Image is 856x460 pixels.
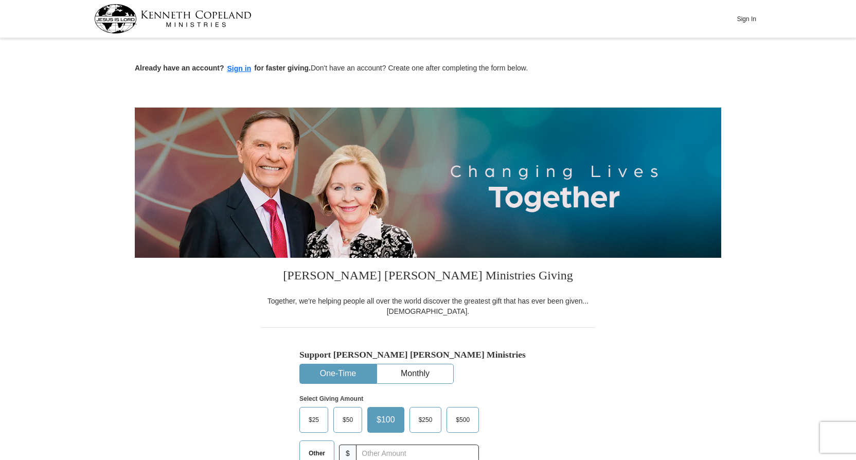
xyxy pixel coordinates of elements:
[94,4,252,33] img: kcm-header-logo.svg
[300,364,376,383] button: One-Time
[299,395,363,402] strong: Select Giving Amount
[377,364,453,383] button: Monthly
[371,412,400,428] span: $100
[299,349,557,360] h5: Support [PERSON_NAME] [PERSON_NAME] Ministries
[135,64,311,72] strong: Already have an account? for faster giving.
[337,412,358,428] span: $50
[451,412,475,428] span: $500
[261,296,595,316] div: Together, we're helping people all over the world discover the greatest gift that has ever been g...
[731,11,762,27] button: Sign In
[261,258,595,296] h3: [PERSON_NAME] [PERSON_NAME] Ministries Giving
[135,63,721,75] p: Don't have an account? Create one after completing the form below.
[414,412,438,428] span: $250
[224,63,255,75] button: Sign in
[304,412,324,428] span: $25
